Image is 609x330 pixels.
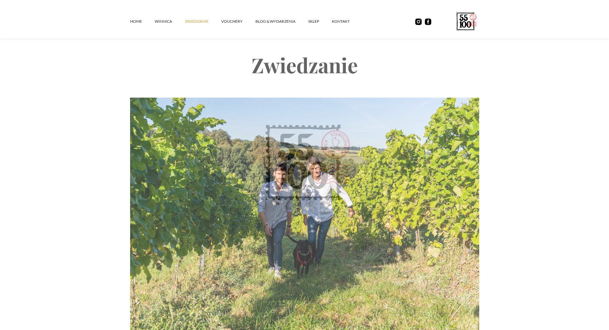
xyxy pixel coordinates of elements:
[221,12,255,31] a: vouchery
[130,12,155,31] a: Home
[255,12,308,31] a: Blog & Wydarzenia
[185,12,221,31] a: ZWIEDZANIE
[155,12,185,31] a: winnica
[332,12,363,31] a: kontakt
[308,12,332,31] a: SKLEP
